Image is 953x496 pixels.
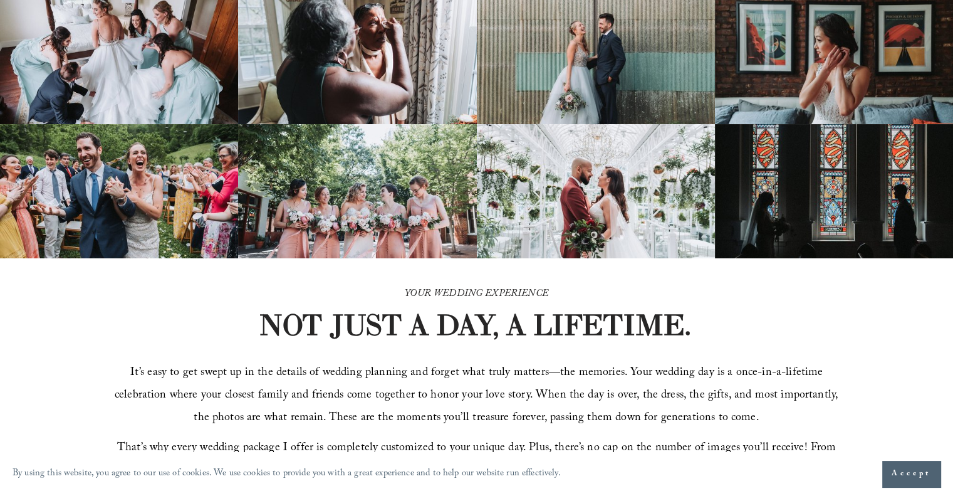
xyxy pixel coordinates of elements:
img: Silhouettes of a bride and groom facing each other in a church, with colorful stained glass windo... [715,124,953,259]
span: It’s easy to get swept up in the details of wedding planning and forget what truly matters—the me... [115,364,841,428]
p: By using this website, you agree to our use of cookies. We use cookies to provide you with a grea... [13,465,561,483]
em: YOUR WEDDING EXPERIENCE [405,286,548,303]
img: Bride and groom standing in an elegant greenhouse with chandeliers and lush greenery. [477,124,715,259]
img: A bride and four bridesmaids in pink dresses, holding bouquets with pink and white flowers, smili... [238,124,476,259]
strong: NOT JUST A DAY, A LIFETIME. [259,307,691,343]
button: Accept [882,461,940,487]
span: Accept [892,468,931,480]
